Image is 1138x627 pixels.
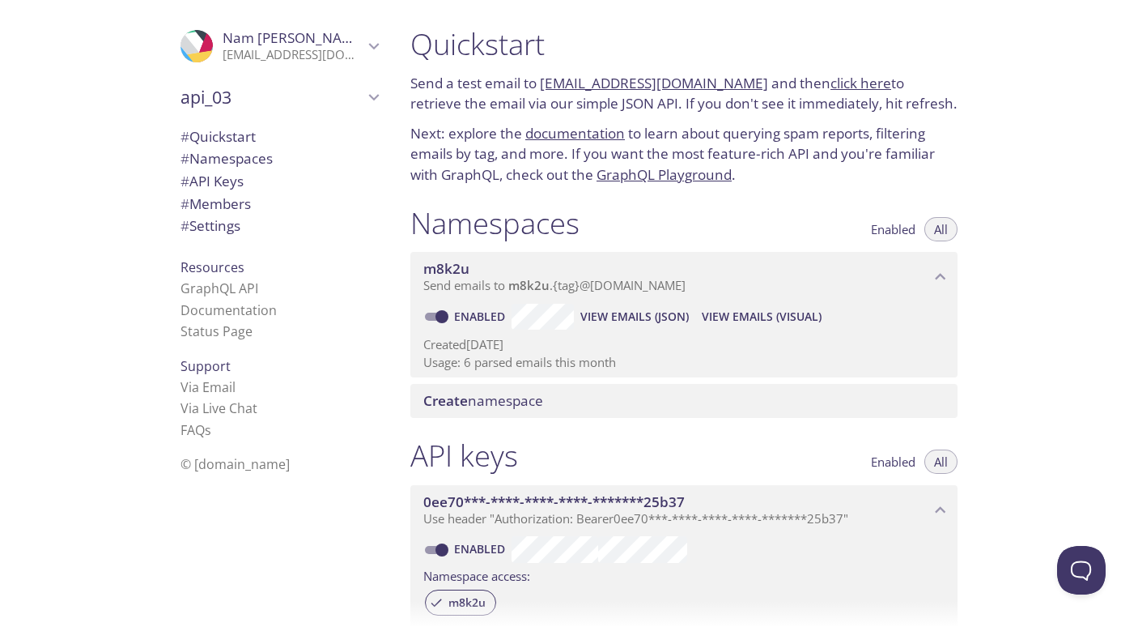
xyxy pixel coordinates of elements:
iframe: Help Scout Beacon - Open [1057,546,1106,595]
div: m8k2u [425,590,496,616]
button: All [924,450,958,474]
span: # [180,172,189,190]
button: View Emails (Visual) [695,304,828,330]
p: Created [DATE] [423,336,945,353]
div: API Keys [168,170,391,193]
span: # [180,216,189,235]
a: Documentation [180,301,277,319]
span: m8k2u [508,277,550,293]
a: Via Live Chat [180,399,257,417]
div: Team Settings [168,215,391,237]
div: Create namespace [410,384,958,418]
span: Settings [180,216,240,235]
div: Nam Kevin [168,19,391,73]
span: Quickstart [180,127,256,146]
div: api_03 [168,76,391,118]
span: namespace [423,391,543,410]
span: api_03 [180,86,363,109]
button: View Emails (JSON) [574,304,695,330]
span: Namespaces [180,149,273,168]
a: FAQ [180,421,211,439]
span: m8k2u [423,259,469,278]
div: Namespaces [168,147,391,170]
span: Support [180,357,231,375]
label: Namespace access: [423,563,530,586]
h1: Namespaces [410,205,580,241]
a: [EMAIL_ADDRESS][DOMAIN_NAME] [540,74,768,92]
span: Members [180,194,251,213]
a: GraphQL API [180,279,258,297]
div: Quickstart [168,126,391,148]
button: Enabled [861,450,925,474]
p: [EMAIL_ADDRESS][DOMAIN_NAME] [223,47,363,63]
span: # [180,194,189,213]
span: # [180,149,189,168]
h1: API keys [410,437,518,474]
p: Next: explore the to learn about querying spam reports, filtering emails by tag, and more. If you... [410,123,958,186]
span: © [DOMAIN_NAME] [180,455,290,473]
span: Send emails to . {tag} @[DOMAIN_NAME] [423,277,686,293]
p: Usage: 6 parsed emails this month [423,354,945,371]
a: GraphQL Playground [597,165,732,184]
span: s [205,421,211,439]
button: Enabled [861,217,925,241]
a: Enabled [452,541,512,557]
a: click here [830,74,891,92]
a: Status Page [180,322,253,340]
h1: Quickstart [410,26,958,62]
div: m8k2u namespace [410,252,958,302]
span: # [180,127,189,146]
span: View Emails (Visual) [702,307,822,326]
span: m8k2u [439,595,495,610]
a: Via Email [180,378,236,396]
span: Nam [PERSON_NAME] [223,28,367,47]
a: Enabled [452,309,512,324]
span: Resources [180,258,244,276]
button: All [924,217,958,241]
span: View Emails (JSON) [580,307,689,326]
span: Create [423,391,468,410]
div: Members [168,193,391,215]
span: API Keys [180,172,244,190]
p: Send a test email to and then to retrieve the email via our simple JSON API. If you don't see it ... [410,73,958,114]
a: documentation [525,124,625,143]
